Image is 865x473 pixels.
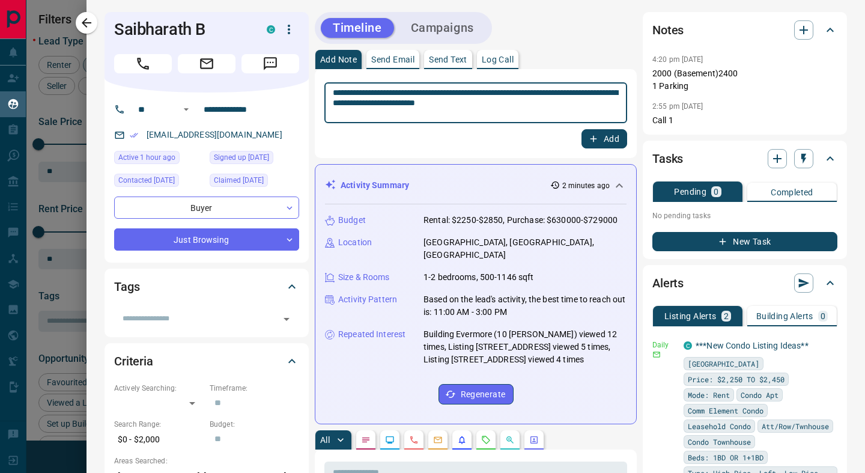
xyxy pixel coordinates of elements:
p: Completed [771,188,813,197]
div: Wed Oct 15 2025 [114,151,204,168]
div: Alerts [652,269,837,298]
div: Tasks [652,144,837,173]
div: Just Browsing [114,228,299,251]
svg: Emails [433,435,443,445]
p: 0 [821,312,825,320]
p: Add Note [320,55,357,64]
span: Comm Element Condo [688,404,763,417]
button: Add [581,129,627,148]
button: Timeline [321,18,394,38]
p: All [320,436,330,444]
span: Active 1 hour ago [118,151,175,163]
span: Claimed [DATE] [214,174,264,186]
svg: Email Verified [130,131,138,139]
p: Repeated Interest [338,328,405,341]
span: Leasehold Condo [688,420,751,432]
div: Notes [652,16,837,44]
div: condos.ca [684,341,692,350]
p: 2 minutes ago [562,180,610,191]
span: Message [241,54,299,73]
span: [GEOGRAPHIC_DATA] [688,358,759,370]
div: Buyer [114,197,299,219]
a: ***New Condo Listing Ideas** [696,341,809,350]
p: Daily [652,340,676,350]
div: Tags [114,272,299,301]
h2: Alerts [652,273,684,293]
svg: Calls [409,435,419,445]
button: Open [278,311,295,328]
p: Actively Searching: [114,383,204,394]
div: condos.ca [267,25,275,34]
p: Budget [338,214,366,227]
span: Beds: 1BD OR 1+1BD [688,451,763,463]
span: Price: $2,250 TO $2,450 [688,373,785,385]
svg: Email [652,350,661,359]
p: Timeframe: [210,383,299,394]
span: Att/Row/Twnhouse [762,420,829,432]
p: 4:20 pm [DATE] [652,55,703,64]
span: Signed up [DATE] [214,151,269,163]
svg: Opportunities [505,435,515,445]
p: Send Text [429,55,467,64]
p: Areas Searched: [114,456,299,466]
p: 2000 (Basement)2400 1 Parking [652,67,837,93]
svg: Agent Actions [529,435,539,445]
span: Contacted [DATE] [118,174,175,186]
svg: Lead Browsing Activity [385,435,395,445]
span: Mode: Rent [688,389,730,401]
button: Campaigns [399,18,486,38]
button: Regenerate [439,384,514,404]
div: Activity Summary2 minutes ago [325,174,627,197]
svg: Requests [481,435,491,445]
p: Listing Alerts [664,312,717,320]
p: Call 1 [652,114,837,127]
p: 2 [724,312,729,320]
h1: Saibharath B [114,20,249,39]
p: Activity Pattern [338,293,397,306]
p: Building Evermore (10 [PERSON_NAME]) viewed 12 times, Listing [STREET_ADDRESS] viewed 5 times, Li... [423,328,627,366]
p: Budget: [210,419,299,430]
p: Send Email [371,55,414,64]
p: [GEOGRAPHIC_DATA], [GEOGRAPHIC_DATA], [GEOGRAPHIC_DATA] [423,236,627,261]
p: $0 - $2,000 [114,430,204,450]
p: Pending [674,188,706,196]
p: Rental: $2250-$2850, Purchase: $630000-$729000 [423,214,618,227]
p: Search Range: [114,419,204,430]
div: Thu Jul 17 2025 [210,174,299,191]
span: Condo Townhouse [688,436,751,448]
p: Size & Rooms [338,271,390,284]
p: Building Alerts [756,312,813,320]
svg: Notes [361,435,371,445]
p: 2:55 pm [DATE] [652,102,703,111]
p: 1-2 bedrooms, 500-1146 sqft [423,271,534,284]
h2: Criteria [114,352,153,371]
p: Based on the lead's activity, the best time to reach out is: 11:00 AM - 3:00 PM [423,293,627,319]
button: New Task [652,232,837,251]
p: Location [338,236,372,249]
div: Criteria [114,347,299,376]
span: Email [178,54,235,73]
span: Call [114,54,172,73]
svg: Listing Alerts [457,435,467,445]
p: 0 [714,188,718,196]
a: [EMAIL_ADDRESS][DOMAIN_NAME] [147,130,282,139]
p: Activity Summary [341,179,409,192]
div: Sat Apr 22 2023 [210,151,299,168]
h2: Notes [652,20,684,40]
div: Tue Jan 30 2024 [114,174,204,191]
p: No pending tasks [652,207,837,225]
p: Log Call [482,55,514,64]
h2: Tasks [652,149,683,168]
span: Condo Apt [741,389,778,401]
button: Open [179,102,193,117]
h2: Tags [114,277,139,296]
